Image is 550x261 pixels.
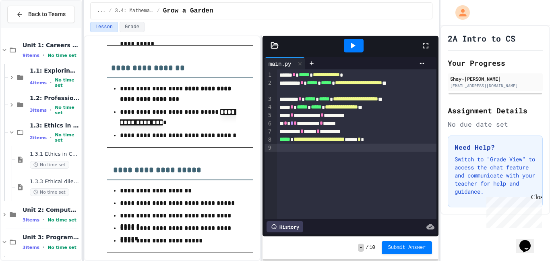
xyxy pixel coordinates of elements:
iframe: chat widget [483,194,542,228]
div: 7 [265,128,273,136]
span: No time set [55,105,80,115]
div: 3 [265,95,273,103]
div: main.py [265,57,305,69]
button: Grade [120,22,145,32]
p: Switch to "Grade View" to access the chat feature and communicate with your teacher for help and ... [455,155,536,196]
button: Submit Answer [382,241,432,254]
span: / [366,244,368,251]
div: History [267,221,303,232]
div: 1 [265,71,273,79]
h1: 2A Intro to CS [448,33,515,44]
div: Chat with us now!Close [3,3,56,51]
iframe: chat widget [516,229,542,253]
button: Lesson [90,22,118,32]
span: • [43,217,44,223]
span: 2 items [30,135,47,140]
span: 1.2: Professional Communication [30,94,80,102]
div: Shay-[PERSON_NAME] [450,75,540,82]
span: • [50,107,52,113]
span: No time set [30,161,69,169]
span: ... [97,8,106,14]
button: Back to Teams [7,6,75,23]
div: No due date set [448,119,543,129]
div: main.py [265,59,295,68]
span: Unit 2: Computational Thinking & Problem-Solving [23,206,80,213]
div: [EMAIL_ADDRESS][DOMAIN_NAME] [450,83,540,89]
h3: Need Help? [455,142,536,152]
div: 9 [265,144,273,152]
div: 4 [265,103,273,111]
span: / [157,8,160,14]
span: Unit 1: Careers & Professionalism [23,42,80,49]
span: No time set [48,53,77,58]
span: Grow a Garden [163,6,213,16]
span: No time set [48,217,77,223]
span: 3 items [23,217,39,223]
span: 1.1: Exploring CS Careers [30,67,80,74]
span: Submit Answer [388,244,426,251]
span: 3 items [30,108,47,113]
span: / [109,8,112,14]
span: 4 items [30,80,47,86]
span: No time set [30,188,69,196]
div: 5 [265,111,273,119]
h2: Assignment Details [448,105,543,116]
span: No time set [55,77,80,88]
span: No time set [48,245,77,250]
span: • [50,79,52,86]
span: Unit 3: Programming Fundamentals [23,234,80,241]
span: • [50,134,52,141]
div: 8 [265,136,273,144]
span: 1.3.1 Ethics in Computer Science [30,151,80,158]
div: My Account [447,3,472,22]
div: 6 [265,120,273,128]
span: 3 items [23,245,39,250]
span: 3.4: Mathematical Operators [115,8,154,14]
span: Back to Teams [28,10,66,19]
span: 1.3: Ethics in Computing [30,122,80,129]
span: 9 items [23,53,39,58]
span: • [43,244,44,251]
span: No time set [55,132,80,143]
span: 10 [369,244,375,251]
span: 1.3.3 Ethical dilemma reflections [30,178,80,185]
div: 2 [265,79,273,95]
span: • [43,52,44,58]
h2: Your Progress [448,57,543,69]
span: - [358,244,364,252]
